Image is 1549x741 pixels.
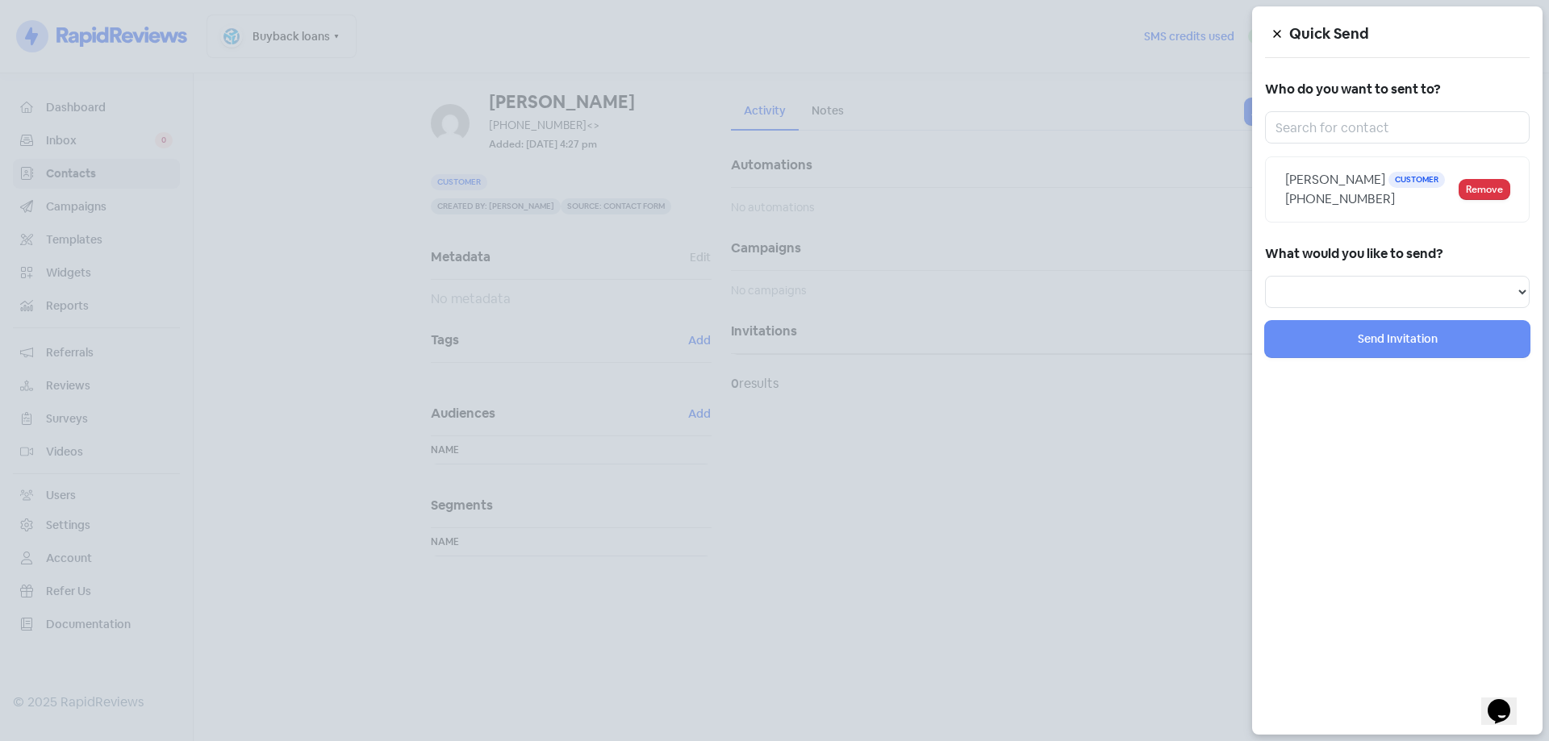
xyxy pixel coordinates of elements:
h5: What would you like to send? [1265,242,1530,266]
h5: Who do you want to sent to? [1265,77,1530,102]
input: Search for contact [1265,111,1530,144]
h5: Quick Send [1289,22,1530,46]
div: [PHONE_NUMBER] [1285,189,1459,209]
span: Customer [1388,172,1445,188]
span: [PERSON_NAME] [1285,171,1385,188]
button: Send Invitation [1265,321,1530,357]
button: Remove [1459,180,1509,199]
iframe: chat widget [1481,676,1533,725]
